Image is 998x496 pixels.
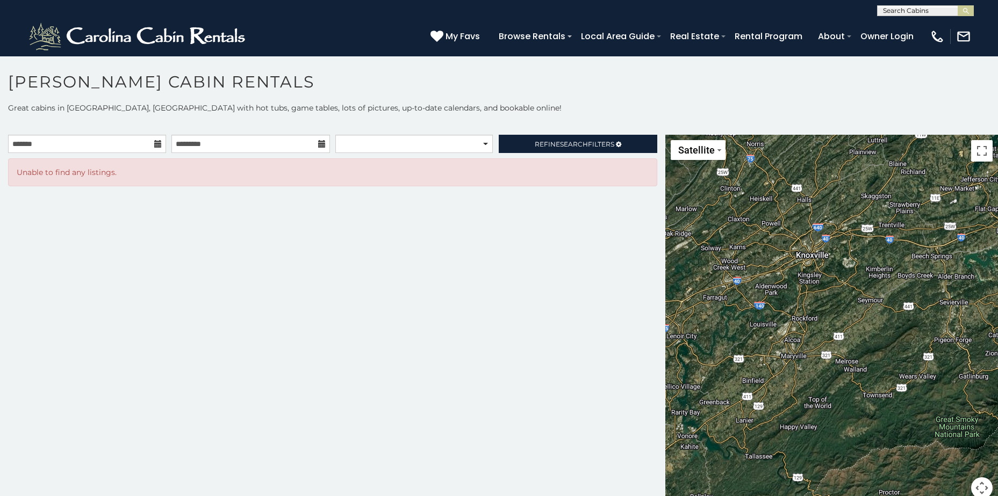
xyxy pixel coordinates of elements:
[560,140,588,148] span: Search
[27,20,250,53] img: White-1-2.png
[813,27,850,46] a: About
[956,29,971,44] img: mail-regular-white.png
[930,29,945,44] img: phone-regular-white.png
[855,27,919,46] a: Owner Login
[665,27,724,46] a: Real Estate
[535,140,614,148] span: Refine Filters
[671,140,726,160] button: Change map style
[678,144,715,156] span: Satellite
[17,167,649,178] p: Unable to find any listings.
[576,27,660,46] a: Local Area Guide
[729,27,808,46] a: Rental Program
[493,27,571,46] a: Browse Rentals
[971,140,993,162] button: Toggle fullscreen view
[430,30,483,43] a: My Favs
[499,135,657,153] a: RefineSearchFilters
[446,30,480,43] span: My Favs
